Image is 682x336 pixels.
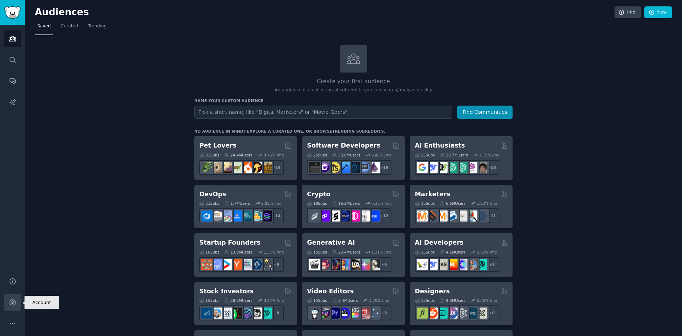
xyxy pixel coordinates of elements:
[264,250,284,255] div: 1.37 % /mo
[339,308,350,319] img: VideoEditors
[415,250,435,255] div: 15 Sub s
[369,308,380,319] img: postproduction
[201,308,212,319] img: dividends
[479,153,499,158] div: 2.19 % /mo
[231,210,242,222] img: DevOpsLinks
[307,250,327,255] div: 16 Sub s
[369,298,389,303] div: 1.76 % /mo
[58,21,81,35] a: Curated
[477,250,497,255] div: 2.82 % /mo
[4,6,21,19] img: GummySearch logo
[485,257,499,272] div: + 8
[415,238,464,247] h2: AI Developers
[269,160,284,175] div: + 24
[307,287,354,296] h2: Video Editors
[194,77,513,86] h2: Create your first audience
[261,308,272,319] img: technicalanalysis
[251,210,262,222] img: aws_cdk
[427,210,438,222] img: bigseo
[199,141,237,150] h2: Pet Lovers
[349,162,360,173] img: reactnative
[339,259,350,270] img: sdforall
[466,210,477,222] img: MarketingResearch
[199,298,219,303] div: 15 Sub s
[194,87,513,94] p: An audience is a collection of subreddits you can search/analyze quickly
[251,162,262,173] img: PetAdvice
[456,210,467,222] img: googleads
[457,106,513,119] button: Find Communities
[377,257,391,272] div: + 9
[415,153,435,158] div: 25 Sub s
[261,162,272,173] img: dogbreed
[440,201,466,206] div: 6.6M Users
[35,7,615,18] h2: Audiences
[211,162,222,173] img: ballpython
[61,23,78,30] span: Curated
[369,259,380,270] img: DreamBooth
[251,259,262,270] img: Entrepreneurship
[194,98,513,103] h3: Name your custom audience
[37,23,51,30] span: Saved
[440,250,466,255] div: 4.1M Users
[307,153,327,158] div: 26 Sub s
[221,162,232,173] img: leopardgeckos
[199,238,260,247] h2: Startup Founders
[329,162,340,173] img: learnjavascript
[199,153,219,158] div: 31 Sub s
[319,259,330,270] img: dalle2
[476,308,487,319] img: UX_Design
[466,308,477,319] img: learndesign
[269,257,284,272] div: + 9
[615,6,641,18] a: Info
[221,259,232,270] img: startup
[415,287,450,296] h2: Designers
[372,153,392,158] div: 0.40 % /mo
[224,298,252,303] div: 28.6M Users
[417,210,428,222] img: content_marketing
[261,259,272,270] img: growmybusiness
[446,162,458,173] img: chatgpt_promptDesign
[377,160,391,175] div: + 19
[359,259,370,270] img: starryai
[329,308,340,319] img: premiere
[377,305,391,320] div: + 8
[446,259,458,270] img: MistralAI
[427,162,438,173] img: DeepSeek
[359,162,370,173] img: AskComputerScience
[241,308,252,319] img: StocksAndTrading
[456,259,467,270] img: OpenSourceAI
[332,298,358,303] div: 2.4M Users
[359,308,370,319] img: Youtubevideo
[264,153,284,158] div: 0.76 % /mo
[261,210,272,222] img: PlatformEngineers
[194,106,452,119] input: Pick a short name, like "Digital Marketers" or "Movie-Goers"
[261,201,282,206] div: 2.02 % /mo
[307,201,327,206] div: 19 Sub s
[332,153,360,158] div: 30.0M Users
[329,259,340,270] img: deepdream
[199,190,226,199] h2: DevOps
[241,259,252,270] img: indiehackers
[440,153,468,158] div: 20.7M Users
[269,305,284,320] div: + 8
[231,259,242,270] img: ycombinator
[377,208,391,223] div: + 12
[241,162,252,173] img: cockatiel
[476,162,487,173] img: ArtificalIntelligence
[319,210,330,222] img: 0xPolygon
[427,259,438,270] img: DeepSeek
[309,259,320,270] img: aivideo
[35,21,53,35] a: Saved
[415,201,435,206] div: 18 Sub s
[456,162,467,173] img: chatgpt_prompts_
[221,210,232,222] img: Docker_DevOps
[466,259,477,270] img: llmops
[415,298,435,303] div: 13 Sub s
[329,210,340,222] img: ethstaker
[349,259,360,270] img: FluxAI
[415,141,465,150] h2: AI Enthusiasts
[369,162,380,173] img: elixir
[307,190,330,199] h2: Crypto
[369,210,380,222] img: defi_
[644,6,672,18] a: New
